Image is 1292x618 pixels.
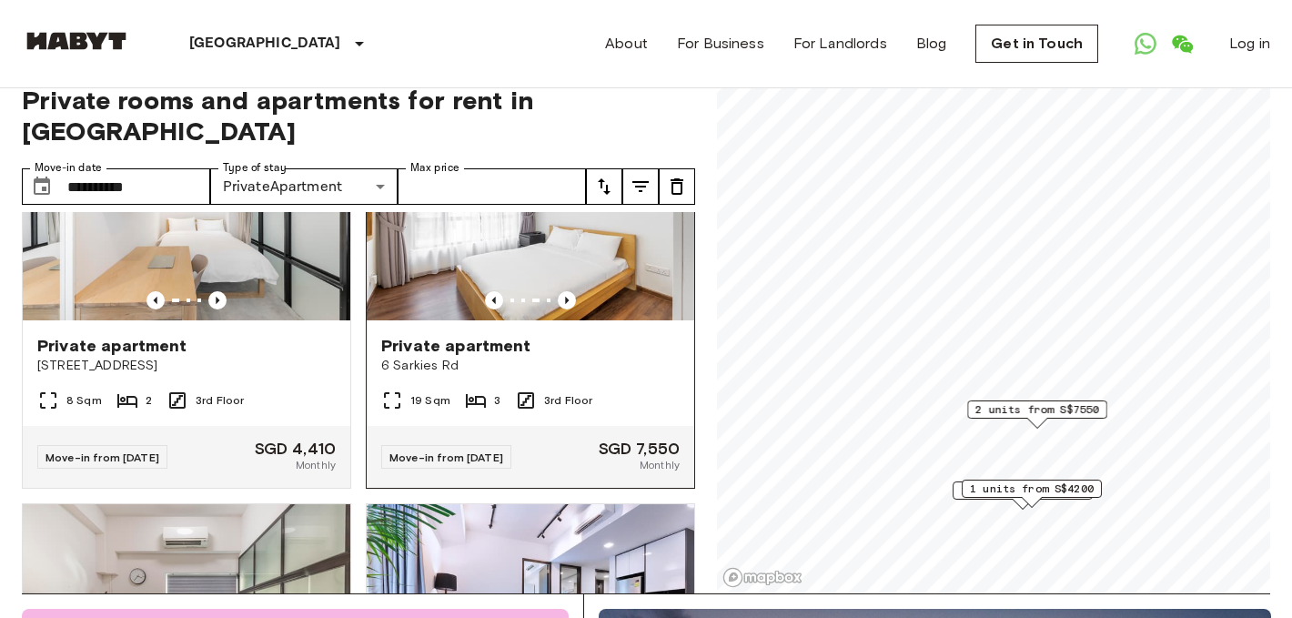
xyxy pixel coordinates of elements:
[659,168,695,205] button: tune
[146,392,152,409] span: 2
[1127,25,1164,62] a: Open WhatsApp
[24,168,60,205] button: Choose date, selected date is 22 Nov 2025
[208,291,227,309] button: Previous image
[717,63,1270,593] canvas: Map
[37,357,336,375] span: [STREET_ADDRESS]
[37,335,187,357] span: Private apartment
[45,451,159,464] span: Move-in from [DATE]
[485,291,503,309] button: Previous image
[22,101,351,489] a: Marketing picture of unit SG-01-059-002-01Previous imagePrevious imagePrivate apartment[STREET_AD...
[916,33,947,55] a: Blog
[962,480,1102,508] div: Map marker
[586,168,622,205] button: tune
[494,392,500,409] span: 3
[640,457,680,473] span: Monthly
[410,160,459,176] label: Max price
[677,33,764,55] a: For Business
[296,457,336,473] span: Monthly
[953,481,1093,510] div: Map marker
[970,481,1094,497] span: 1 units from S$4200
[366,101,695,489] a: Previous imagePrevious imagePrivate apartment6 Sarkies Rd19 Sqm33rd FloorMove-in from [DATE]SGD 7...
[189,33,341,55] p: [GEOGRAPHIC_DATA]
[544,392,592,409] span: 3rd Floor
[622,168,659,205] button: tune
[35,160,102,176] label: Move-in date
[961,482,1085,499] span: 1 units from S$4410
[605,33,648,55] a: About
[22,32,131,50] img: Habyt
[381,357,680,375] span: 6 Sarkies Rd
[255,441,336,457] span: SGD 4,410
[22,85,695,147] span: Private rooms and apartments for rent in [GEOGRAPHIC_DATA]
[66,392,102,409] span: 8 Sqm
[196,392,244,409] span: 3rd Floor
[223,160,287,176] label: Type of stay
[793,33,887,55] a: For Landlords
[389,451,503,464] span: Move-in from [DATE]
[146,291,165,309] button: Previous image
[722,567,802,588] a: Mapbox logo
[967,400,1107,429] div: Map marker
[1229,33,1270,55] a: Log in
[599,441,680,457] span: SGD 7,550
[975,401,1099,418] span: 2 units from S$7550
[381,335,531,357] span: Private apartment
[210,168,399,205] div: PrivateApartment
[558,291,576,309] button: Previous image
[975,25,1098,63] a: Get in Touch
[1164,25,1200,62] a: Open WeChat
[410,392,450,409] span: 19 Sqm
